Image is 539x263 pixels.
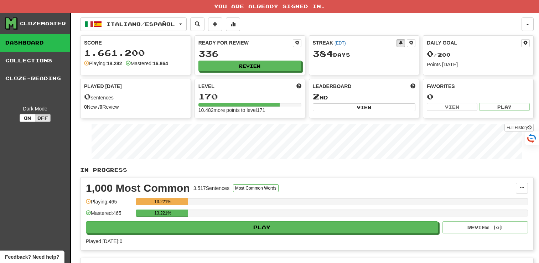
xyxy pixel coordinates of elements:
[86,221,438,233] button: Play
[313,83,352,90] span: Leaderboard
[442,221,528,233] button: Review (0)
[84,92,187,101] div: sentences
[100,104,103,110] strong: 0
[80,17,187,31] button: Italiano/Español
[479,103,530,111] button: Play
[84,103,187,110] div: New / Review
[84,91,91,101] span: 0
[233,184,279,192] button: Most Common Words
[335,41,346,46] a: (EDT)
[86,210,132,221] div: Mastered: 465
[138,198,187,205] div: 13.221%
[86,183,190,194] div: 1,000 Most Common
[427,83,530,90] div: Favorites
[427,39,521,47] div: Daily Goal
[190,17,204,31] button: Search sentences
[427,61,530,68] div: Points [DATE]
[427,48,434,58] span: 0
[5,253,59,261] span: Open feedback widget
[20,114,35,122] button: On
[86,238,122,244] span: Played [DATE]: 0
[313,39,397,46] div: Streak
[313,91,320,101] span: 2
[313,48,333,58] span: 384
[198,39,293,46] div: Ready for Review
[138,210,187,217] div: 13.221%
[198,83,214,90] span: Level
[198,49,301,58] div: 336
[427,52,451,58] span: / 200
[84,104,87,110] strong: 0
[296,83,301,90] span: Score more points to level up
[84,48,187,57] div: 1.661.200
[198,107,301,114] div: 10.482 more points to level 171
[504,124,534,131] a: Full History
[208,17,222,31] button: Add sentence to collection
[86,198,132,210] div: Playing: 465
[313,49,416,58] div: Day s
[107,21,175,27] span: Italiano / Español
[427,103,477,111] button: View
[35,114,51,122] button: Off
[84,60,122,67] div: Playing:
[198,92,301,101] div: 170
[84,39,187,46] div: Score
[153,61,168,66] strong: 16.864
[313,103,416,111] button: View
[313,92,416,101] div: nd
[410,83,415,90] span: This week in points, UTC
[5,105,65,112] div: Dark Mode
[427,92,530,101] div: 0
[80,166,534,174] p: In Progress
[198,61,301,71] button: Review
[84,83,122,90] span: Played [DATE]
[107,61,122,66] strong: 18.282
[193,185,229,192] div: 3.517 Sentences
[226,17,240,31] button: More stats
[126,60,168,67] div: Mastered:
[20,20,66,27] div: Clozemaster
